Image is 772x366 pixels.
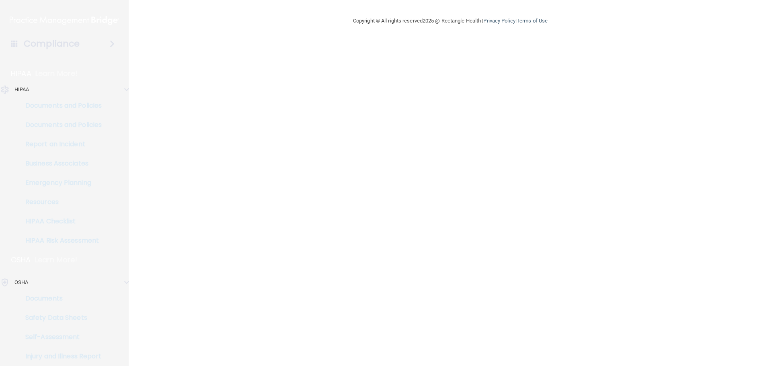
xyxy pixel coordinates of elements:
p: Injury and Illness Report [5,352,115,360]
p: HIPAA [14,85,29,94]
p: Resources [5,198,115,206]
p: HIPAA [11,69,31,78]
p: Learn More! [35,255,78,265]
h4: Compliance [24,38,80,49]
p: Self-Assessment [5,333,115,341]
a: Terms of Use [517,18,548,24]
p: Documents and Policies [5,102,115,110]
img: PMB logo [10,12,119,29]
p: Documents and Policies [5,121,115,129]
p: OSHA [14,278,28,287]
p: HIPAA Checklist [5,217,115,225]
div: Copyright © All rights reserved 2025 @ Rectangle Health | | [304,8,597,34]
p: HIPAA Risk Assessment [5,237,115,245]
a: Privacy Policy [483,18,515,24]
p: Emergency Planning [5,179,115,187]
p: Business Associates [5,159,115,168]
p: Documents [5,294,115,303]
p: OSHA [11,255,31,265]
p: Learn More! [35,69,78,78]
p: Safety Data Sheets [5,314,115,322]
p: Report an Incident [5,140,115,148]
